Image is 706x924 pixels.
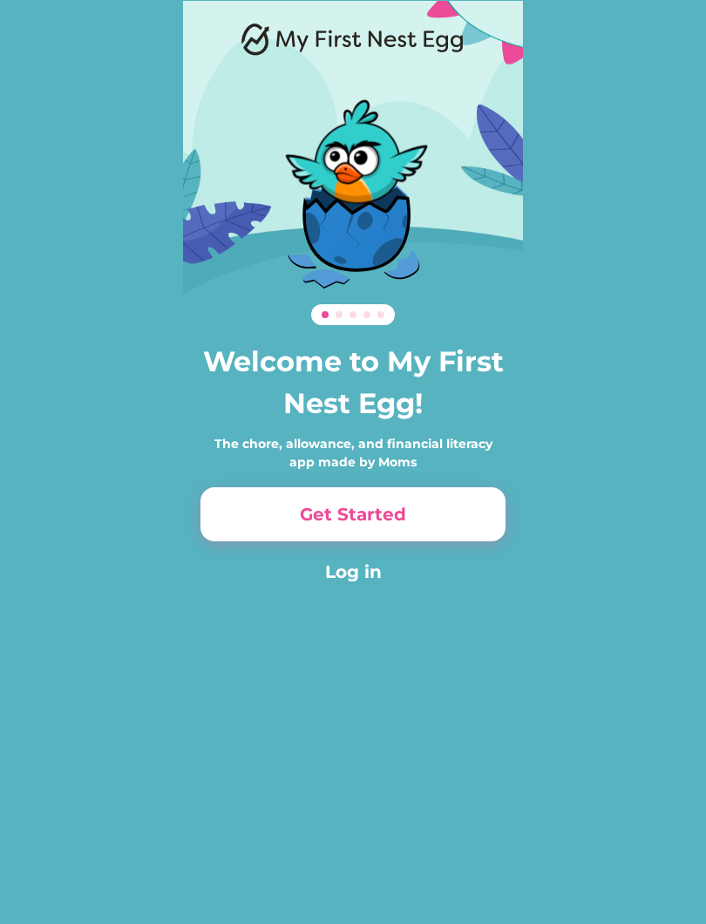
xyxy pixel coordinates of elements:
[200,559,506,585] button: Log in
[241,22,465,57] img: Logo.png
[200,435,506,472] div: The chore, allowance, and financial literacy app made by Moms
[200,341,506,425] h3: Welcome to My First Nest Egg!
[200,487,506,541] button: Get Started
[245,72,461,289] img: Dino.svg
